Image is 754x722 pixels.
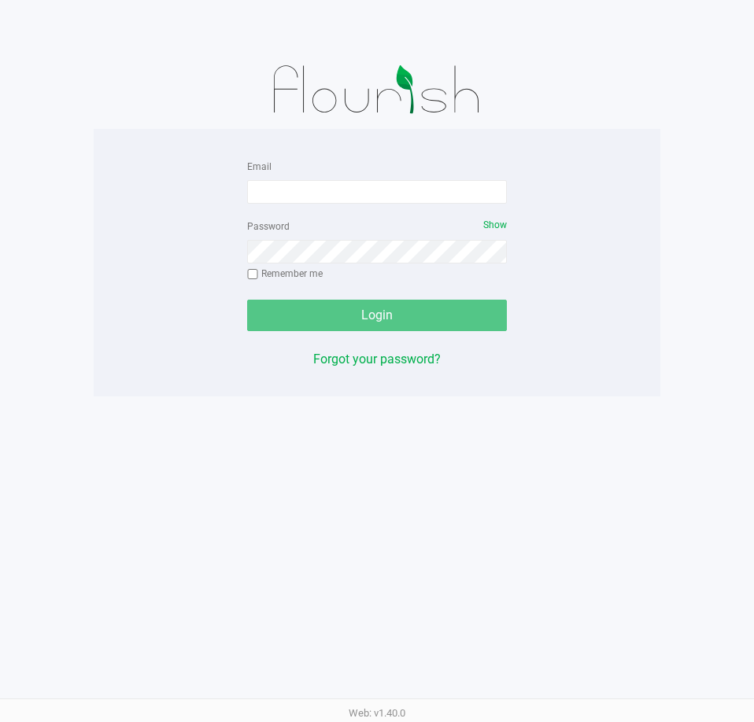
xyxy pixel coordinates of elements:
[247,269,258,280] input: Remember me
[247,160,272,174] label: Email
[313,350,441,369] button: Forgot your password?
[483,219,507,230] span: Show
[247,219,290,234] label: Password
[349,707,405,719] span: Web: v1.40.0
[247,267,323,281] label: Remember me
